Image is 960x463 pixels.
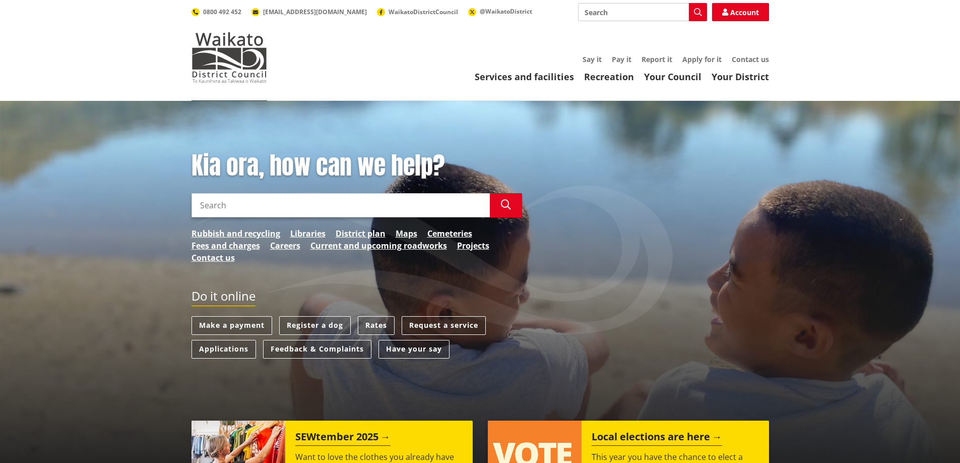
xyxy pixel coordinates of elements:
[191,240,260,252] a: Fees and charges
[642,54,672,64] a: Report it
[712,3,769,21] a: Account
[712,71,769,83] a: Your District
[396,227,417,240] a: Maps
[457,240,489,252] a: Projects
[475,71,574,83] a: Services and facilities
[191,316,272,335] a: Make a payment
[191,289,255,307] h2: Do it online
[191,8,241,16] a: 0800 492 452
[191,32,267,83] img: Waikato District Council - Te Kaunihera aa Takiwaa o Waikato
[191,193,490,217] input: Search input
[191,252,235,264] a: Contact us
[191,227,280,240] a: Rubbish and recycling
[290,227,326,240] a: Libraries
[427,227,472,240] a: Cemeteries
[612,54,631,64] a: Pay it
[378,340,450,359] a: Have your say
[251,8,367,16] a: [EMAIL_ADDRESS][DOMAIN_NAME]
[584,71,634,83] a: Recreation
[310,240,447,252] a: Current and upcoming roadworks
[644,71,701,83] a: Your Council
[336,227,386,240] a: District plan
[279,316,351,335] a: Register a dog
[377,8,458,16] a: WaikatoDistrictCouncil
[480,7,532,16] span: @WaikatoDistrict
[263,340,371,359] a: Feedback & Complaints
[578,3,707,21] input: Search input
[270,240,300,252] a: Careers
[468,7,532,16] a: @WaikatoDistrict
[402,316,486,335] a: Request a service
[203,8,241,16] span: 0800 492 452
[583,54,602,64] a: Say it
[358,316,395,335] a: Rates
[389,8,458,16] span: WaikatoDistrictCouncil
[191,340,256,359] a: Applications
[682,54,722,64] a: Apply for it
[295,431,391,446] h2: SEWtember 2025
[592,431,722,446] h2: Local elections are here
[263,8,367,16] span: [EMAIL_ADDRESS][DOMAIN_NAME]
[732,54,769,64] a: Contact us
[191,151,522,181] h1: Kia ora, how can we help?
